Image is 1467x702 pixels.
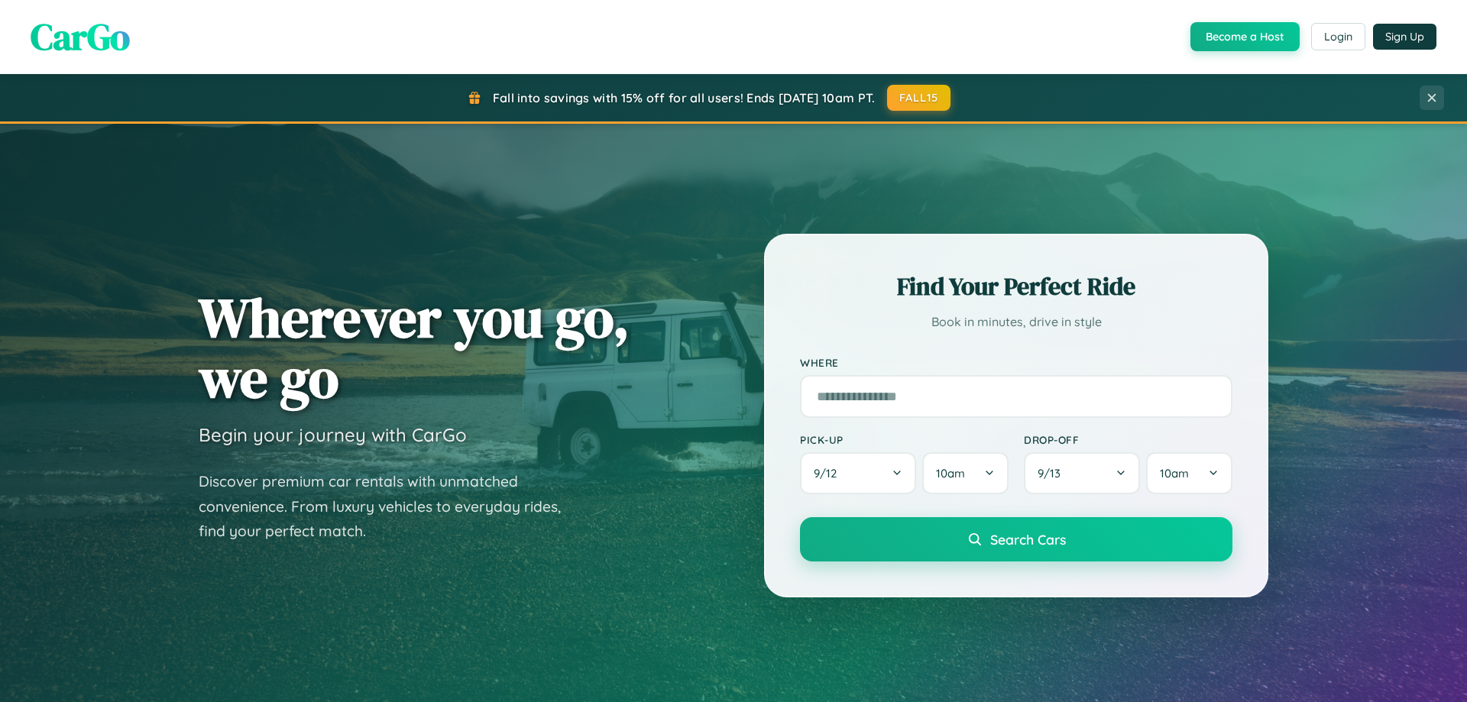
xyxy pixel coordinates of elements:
[1311,23,1365,50] button: Login
[800,452,916,494] button: 9/12
[1038,466,1068,480] span: 9 / 13
[199,287,630,408] h1: Wherever you go, we go
[31,11,130,62] span: CarGo
[1190,22,1300,51] button: Become a Host
[493,90,876,105] span: Fall into savings with 15% off for all users! Ends [DATE] 10am PT.
[1160,466,1189,480] span: 10am
[800,356,1232,369] label: Where
[1373,24,1436,50] button: Sign Up
[1146,452,1232,494] button: 10am
[936,466,965,480] span: 10am
[922,452,1009,494] button: 10am
[1024,452,1140,494] button: 9/13
[800,517,1232,561] button: Search Cars
[800,311,1232,333] p: Book in minutes, drive in style
[800,270,1232,303] h2: Find Your Perfect Ride
[814,466,844,480] span: 9 / 12
[800,433,1009,446] label: Pick-up
[1024,433,1232,446] label: Drop-off
[199,469,581,544] p: Discover premium car rentals with unmatched convenience. From luxury vehicles to everyday rides, ...
[990,531,1066,548] span: Search Cars
[199,423,467,446] h3: Begin your journey with CarGo
[887,85,951,111] button: FALL15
